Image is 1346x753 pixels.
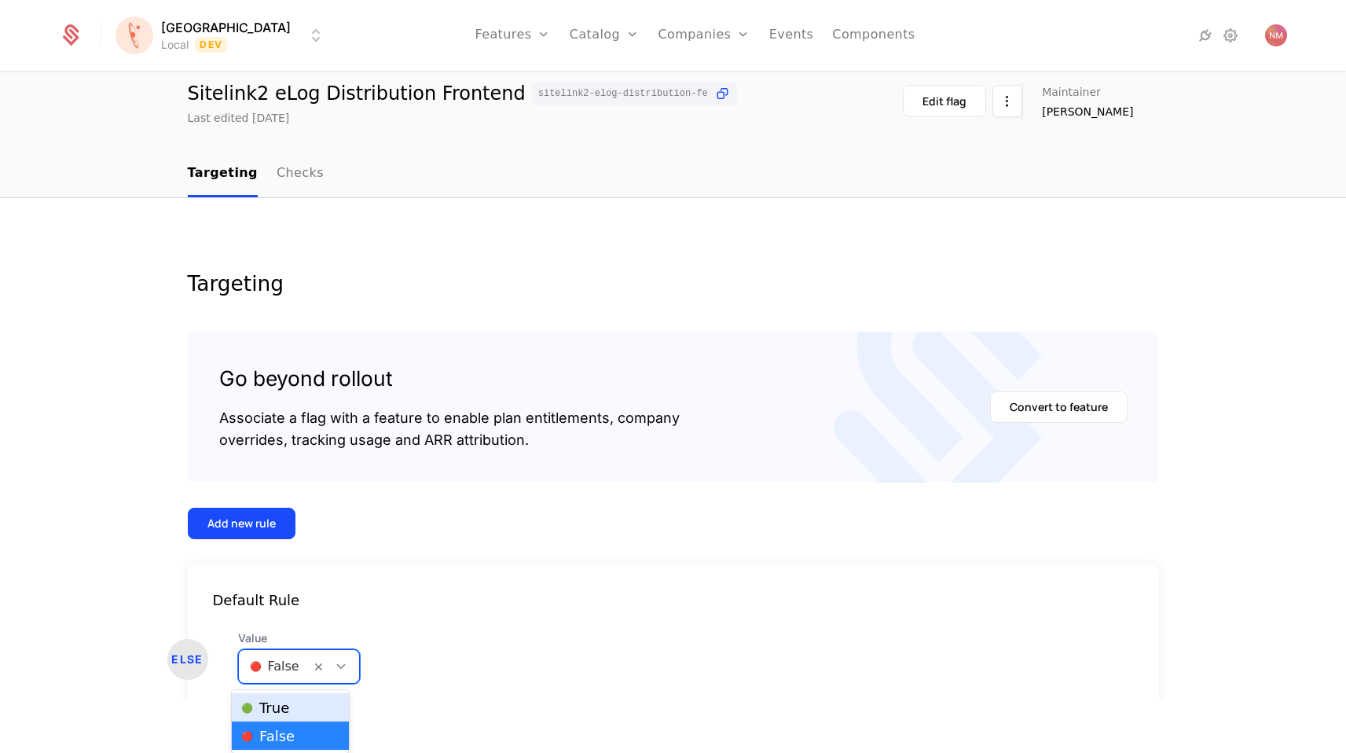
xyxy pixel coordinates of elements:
[903,85,986,117] button: Edit flag
[188,508,295,539] button: Add new rule
[241,730,253,743] span: 🔴
[538,89,708,98] span: sitelink2-elog-distribution-fe
[1265,24,1287,46] img: Nikola Mijuskovic
[188,83,737,105] div: Sitelink2 eLog Distribution Frontend
[241,729,295,744] span: False
[188,151,1159,197] nav: Main
[922,94,966,109] div: Edit flag
[219,407,680,451] div: Associate a flag with a feature to enable plan entitlements, company overrides, tracking usage an...
[1042,104,1133,119] span: [PERSON_NAME]
[1042,86,1101,97] span: Maintainer
[990,391,1128,423] button: Convert to feature
[241,701,289,715] span: True
[238,630,360,646] span: Value
[120,18,325,53] button: Select environment
[1265,24,1287,46] button: Open user button
[241,702,253,714] span: 🟢
[1221,26,1240,45] a: Settings
[992,85,1022,117] button: Select action
[188,151,324,197] ul: Choose Sub Page
[219,363,680,395] div: Go beyond rollout
[188,151,258,197] a: Targeting
[116,17,153,54] img: Florence
[207,516,276,531] div: Add new rule
[195,37,227,53] span: Dev
[188,590,1159,612] div: Default Rule
[161,18,291,37] span: [GEOGRAPHIC_DATA]
[1196,26,1215,45] a: Integrations
[188,110,290,126] div: Last edited [DATE]
[167,639,208,680] div: ELSE
[277,151,324,197] a: Checks
[188,274,1159,294] div: Targeting
[161,37,189,53] div: Local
